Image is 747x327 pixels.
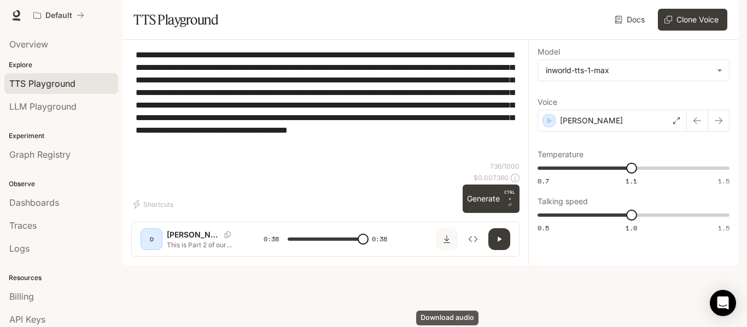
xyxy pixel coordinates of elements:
[538,176,549,186] span: 0.7
[28,4,89,26] button: All workspaces
[167,240,237,249] p: This is Part 2 of our Serial Killer Series Episode 1: [PERSON_NAME]. [PERSON_NAME] moved into a t...
[560,115,623,126] p: [PERSON_NAME]
[220,231,235,238] button: Copy Voice ID
[504,189,515,202] p: CTRL +
[546,65,711,76] div: inworld-tts-1-max
[538,98,557,106] p: Voice
[658,9,727,31] button: Clone Voice
[133,9,218,31] h1: TTS Playground
[131,195,178,213] button: Shortcuts
[45,11,72,20] p: Default
[416,311,478,325] div: Download audio
[463,185,520,213] button: GenerateCTRL +⏎
[462,228,484,250] button: Inspect
[264,234,279,245] span: 0:38
[626,223,637,233] span: 1.0
[538,48,560,56] p: Model
[718,176,730,186] span: 1.5
[504,189,515,209] p: ⏎
[538,151,583,158] p: Temperature
[436,228,458,250] button: Download audio
[167,229,220,240] p: [PERSON_NAME]
[612,9,649,31] a: Docs
[538,60,729,81] div: inworld-tts-1-max
[538,223,549,233] span: 0.5
[372,234,387,245] span: 0:38
[626,176,637,186] span: 1.1
[718,223,730,233] span: 1.5
[143,230,160,248] div: D
[538,198,588,205] p: Talking speed
[710,290,736,316] div: Open Intercom Messenger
